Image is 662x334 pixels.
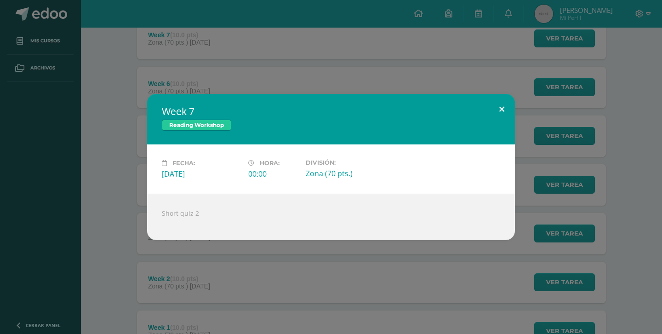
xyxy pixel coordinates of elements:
[248,169,298,179] div: 00:00
[147,194,515,240] div: Short quiz 2
[162,105,500,118] h2: Week 7
[162,120,231,131] span: Reading Workshop
[172,160,195,167] span: Fecha:
[306,168,385,179] div: Zona (70 pts.)
[162,169,241,179] div: [DATE]
[260,160,280,167] span: Hora:
[306,159,385,166] label: División:
[489,94,515,125] button: Close (Esc)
